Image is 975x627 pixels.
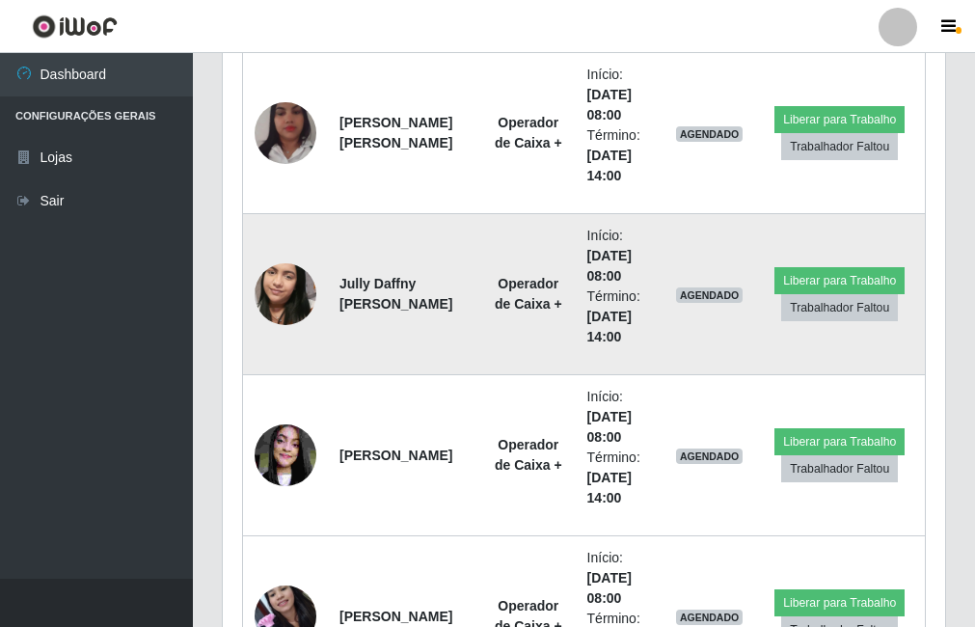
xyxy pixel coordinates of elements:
[587,87,632,123] time: [DATE] 08:00
[587,409,632,445] time: [DATE] 08:00
[587,548,653,609] li: Início:
[587,470,632,505] time: [DATE] 14:00
[587,226,653,286] li: Início:
[587,570,632,606] time: [DATE] 08:00
[587,387,653,448] li: Início:
[781,133,898,160] button: Trabalhador Faltou
[774,106,905,133] button: Liberar para Trabalho
[255,239,316,349] img: 1696275529779.jpeg
[781,294,898,321] button: Trabalhador Faltou
[339,448,452,463] strong: [PERSON_NAME]
[255,78,316,188] img: 1679715378616.jpeg
[587,148,632,183] time: [DATE] 14:00
[495,276,562,312] strong: Operador de Caixa +
[676,126,744,142] span: AGENDADO
[32,14,118,39] img: CoreUI Logo
[676,449,744,464] span: AGENDADO
[255,414,316,496] img: 1650504454448.jpeg
[676,610,744,625] span: AGENDADO
[774,267,905,294] button: Liberar para Trabalho
[495,437,562,473] strong: Operador de Caixa +
[774,428,905,455] button: Liberar para Trabalho
[339,115,452,150] strong: [PERSON_NAME] [PERSON_NAME]
[781,455,898,482] button: Trabalhador Faltou
[339,276,452,312] strong: Jully Daffny [PERSON_NAME]
[587,286,653,347] li: Término:
[339,609,452,624] strong: [PERSON_NAME]
[495,115,562,150] strong: Operador de Caixa +
[676,287,744,303] span: AGENDADO
[587,309,632,344] time: [DATE] 14:00
[587,248,632,284] time: [DATE] 08:00
[587,65,653,125] li: Início:
[587,125,653,186] li: Término:
[774,589,905,616] button: Liberar para Trabalho
[587,448,653,508] li: Término:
